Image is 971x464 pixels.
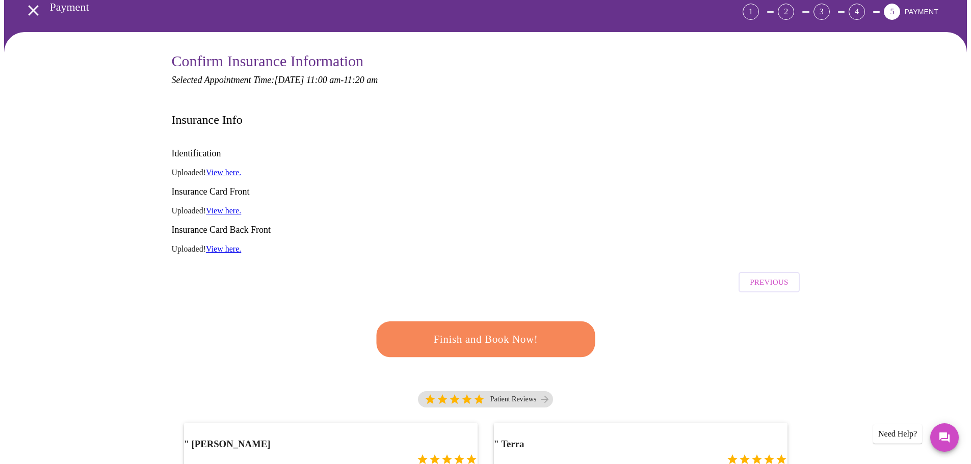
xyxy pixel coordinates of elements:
[739,272,799,292] button: Previous
[172,206,800,215] p: Uploaded!
[391,330,580,349] span: Finish and Book Now!
[172,186,800,197] h3: Insurance Card Front
[778,4,794,20] div: 2
[172,244,800,254] p: Uploaded!
[750,276,788,289] span: Previous
[184,439,271,450] h3: [PERSON_NAME]
[418,391,554,413] a: 5 Stars Patient Reviews
[172,75,378,85] em: Selected Appointment Time: [DATE] 11:00 am - 11:20 am
[184,439,189,449] span: "
[743,4,759,20] div: 1
[418,391,554,407] div: 5 Stars Patient Reviews
[884,4,900,20] div: 5
[813,4,830,20] div: 3
[494,439,524,450] h3: Terra
[873,424,922,444] div: Need Help?
[849,4,865,20] div: 4
[172,225,800,235] h3: Insurance Card Back Front
[50,1,686,14] h3: Payment
[206,206,241,215] a: View here.
[172,113,243,127] h3: Insurance Info
[376,321,595,357] button: Finish and Book Now!
[206,168,241,177] a: View here.
[494,439,499,449] span: "
[490,395,537,403] p: Patient Reviews
[904,8,938,16] span: PAYMENT
[930,423,959,452] button: Messages
[206,244,241,253] a: View here.
[172,168,800,177] p: Uploaded!
[172,148,800,159] h3: Identification
[172,52,800,70] h3: Confirm Insurance Information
